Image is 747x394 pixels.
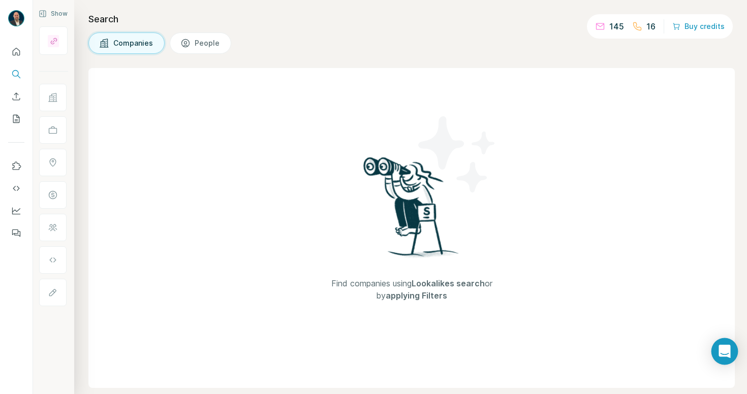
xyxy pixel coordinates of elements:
[672,19,725,34] button: Buy credits
[609,20,624,32] p: 145
[8,43,24,61] button: Quick start
[8,202,24,220] button: Dashboard
[8,224,24,242] button: Feedback
[711,338,738,365] div: Open Intercom Messenger
[195,38,221,48] span: People
[32,6,75,21] button: Show
[8,87,24,106] button: Enrich CSV
[8,157,24,175] button: Use Surfe on LinkedIn
[412,278,485,288] span: Lookalikes search
[113,38,154,48] span: Companies
[8,65,24,83] button: Search
[8,179,24,198] button: Use Surfe API
[8,10,24,26] img: Avatar
[320,277,503,302] span: Find companies using or by
[646,20,656,32] p: 16
[359,154,464,268] img: Surfe Illustration - Woman searching with binoculars
[88,12,735,26] h4: Search
[386,290,447,301] span: applying Filters
[8,110,24,128] button: My lists
[412,109,503,200] img: Surfe Illustration - Stars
